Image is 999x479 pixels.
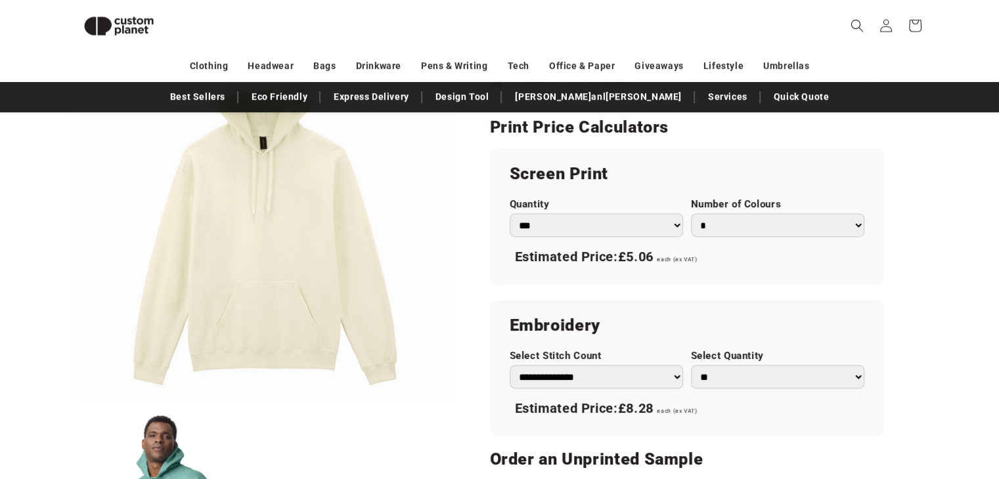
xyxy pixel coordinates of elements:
a: Quick Quote [767,85,836,108]
span: each (ex VAT) [657,256,697,262]
a: Design Tool [429,85,496,108]
a: Drinkware [356,54,401,77]
a: Umbrellas [763,54,809,77]
span: £8.28 [618,400,654,416]
a: Office & Paper [549,54,615,77]
a: Services [701,85,754,108]
label: Select Quantity [691,350,864,362]
a: Giveaways [634,54,683,77]
h2: Screen Print [510,163,864,184]
a: Headwear [248,54,294,77]
a: Bags [313,54,336,77]
h2: Print Price Calculators [490,117,884,138]
a: Pens & Writing [421,54,487,77]
a: Lifestyle [703,54,744,77]
h2: Order an Unprinted Sample [490,449,884,470]
label: Quantity [510,198,683,211]
a: [PERSON_NAME]anl[PERSON_NAME] [508,85,688,108]
div: Estimated Price: [510,395,864,423]
a: Tech [507,54,529,77]
label: Select Stitch Count [510,350,683,362]
label: Number of Colours [691,198,864,211]
span: £5.06 [618,249,654,264]
span: each (ex VAT) [657,407,697,414]
summary: Search [843,11,872,40]
img: Custom Planet [73,5,165,47]
div: Estimated Price: [510,243,864,271]
h2: Embroidery [510,315,864,336]
a: Eco Friendly [245,85,314,108]
a: Express Delivery [327,85,416,108]
a: Best Sellers [164,85,232,108]
iframe: Chat Widget [780,337,999,479]
a: Clothing [190,54,229,77]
